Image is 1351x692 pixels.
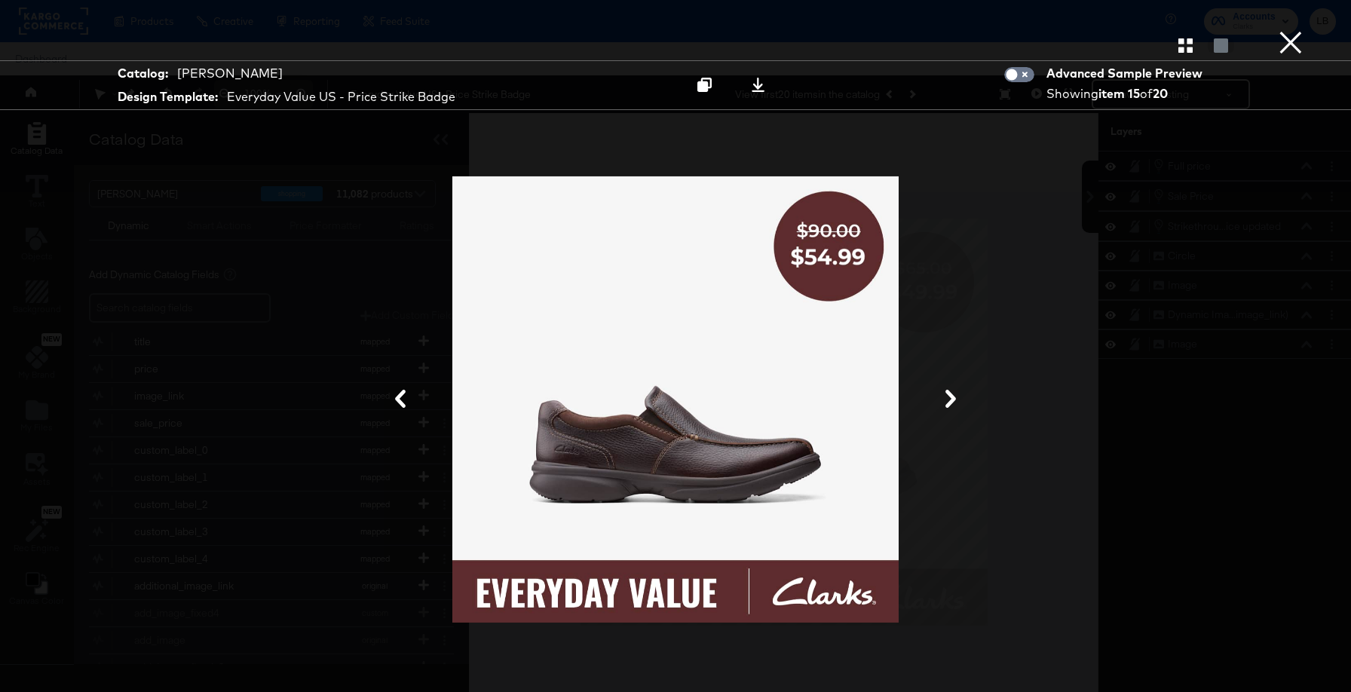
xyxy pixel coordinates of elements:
div: Everyday Value US - Price Strike Badge [227,88,455,106]
strong: Design Template: [118,88,218,106]
div: [PERSON_NAME] [177,65,283,82]
strong: 20 [1153,86,1168,101]
strong: Catalog: [118,65,168,82]
div: Showing of [1046,85,1208,103]
div: Advanced Sample Preview [1046,65,1208,82]
strong: item 15 [1098,86,1140,101]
